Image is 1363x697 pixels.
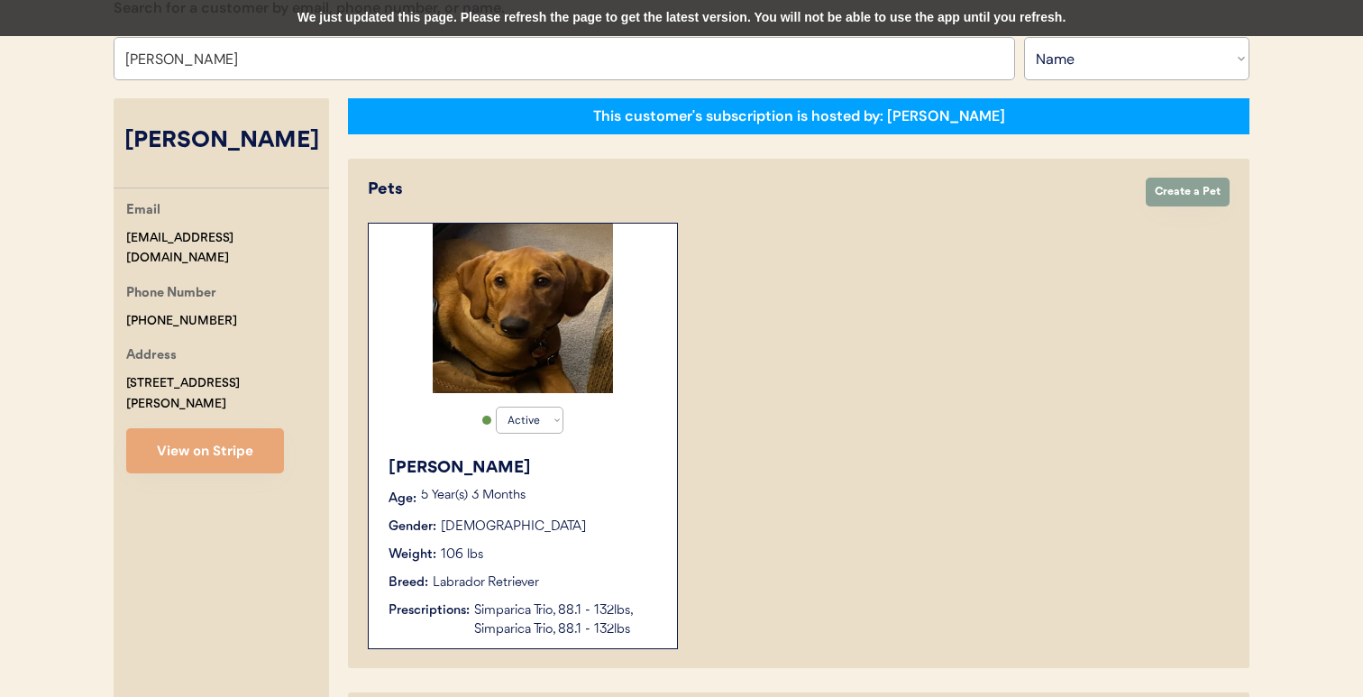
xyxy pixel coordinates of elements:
div: Breed: [389,573,428,592]
img: IMG_0252.jpeg [433,224,613,393]
div: Age: [389,490,416,509]
div: [STREET_ADDRESS][PERSON_NAME] [126,373,329,415]
div: Simparica Trio, 88.1 - 132lbs, Simparica Trio, 88.1 - 132lbs [474,601,659,639]
div: [PERSON_NAME] [389,456,659,481]
input: Search by name [114,37,1015,80]
div: [PERSON_NAME] [114,124,329,159]
div: Gender: [389,518,436,537]
div: Weight: [389,546,436,564]
div: Pets [368,178,1128,202]
div: Address [126,345,177,368]
div: Labrador Retriever [433,573,539,592]
div: [PHONE_NUMBER] [126,311,237,332]
div: Phone Number [126,283,216,306]
div: 106 lbs [441,546,483,564]
p: 5 Year(s) 3 Months [421,490,659,502]
div: Email [126,200,160,223]
div: [DEMOGRAPHIC_DATA] [441,518,586,537]
div: This customer's subscription is hosted by: [PERSON_NAME] [593,106,1005,126]
button: View on Stripe [126,428,284,473]
div: Prescriptions: [389,601,470,620]
div: [EMAIL_ADDRESS][DOMAIN_NAME] [126,228,329,270]
button: Create a Pet [1146,178,1230,206]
